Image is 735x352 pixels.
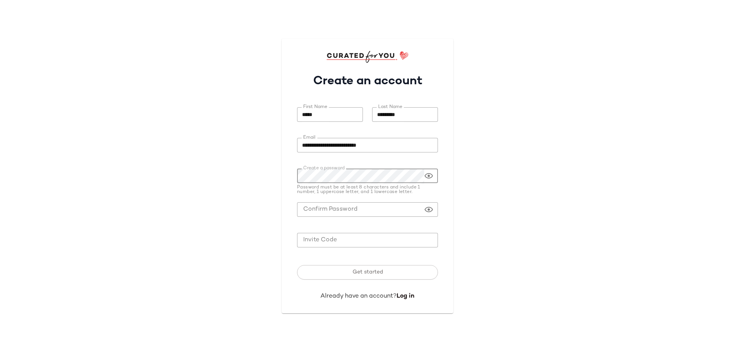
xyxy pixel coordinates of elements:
[397,293,415,300] a: Log in
[327,51,409,62] img: cfy_login_logo.DGdB1djN.svg
[320,293,397,300] span: Already have an account?
[297,265,438,280] button: Get started
[297,185,438,195] div: Password must be at least 8 characters and include 1 number, 1 uppercase letter, and 1 lowercase ...
[352,269,383,275] span: Get started
[297,63,438,95] h1: Create an account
